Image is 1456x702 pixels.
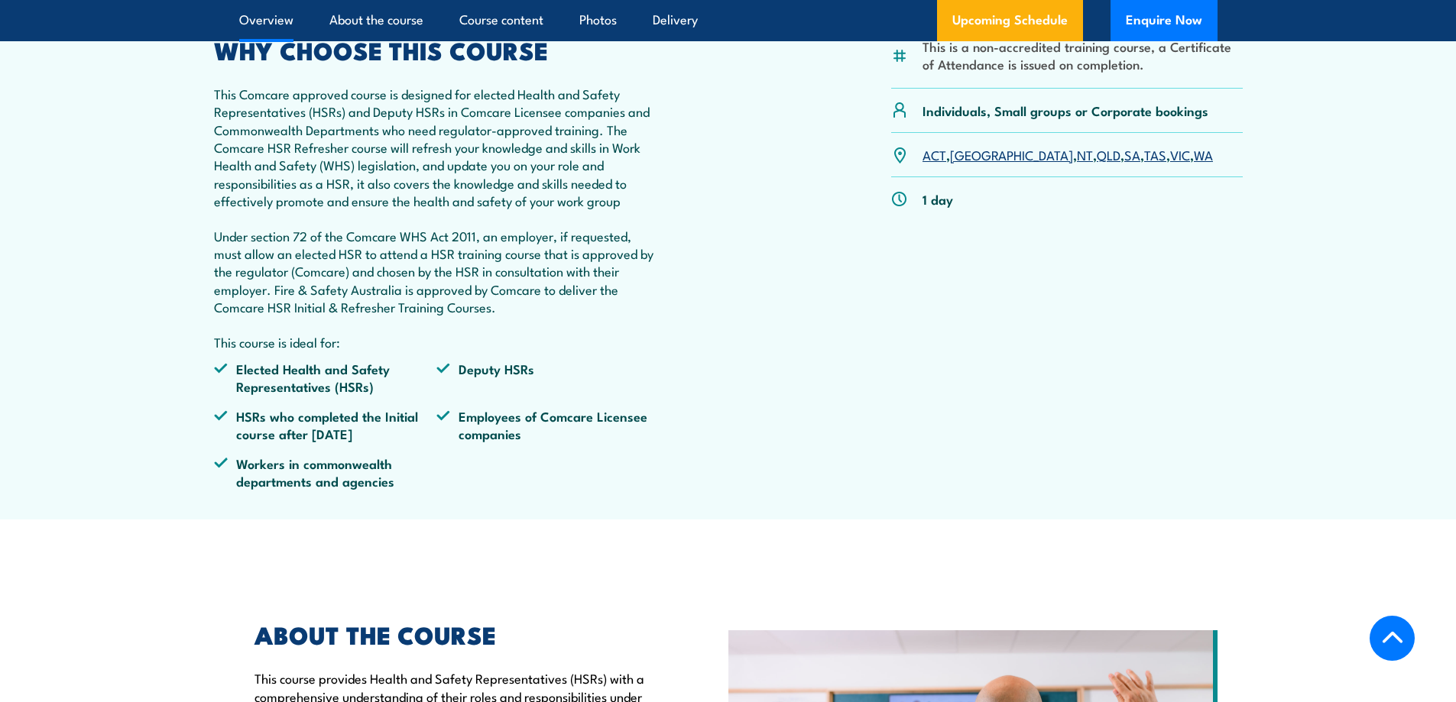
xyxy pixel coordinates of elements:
p: Under section 72 of the Comcare WHS Act 2011, an employer, if requested, must allow an elected HS... [214,227,660,316]
a: WA [1194,145,1213,163]
a: VIC [1170,145,1190,163]
li: Deputy HSRs [436,360,660,396]
li: Elected Health and Safety Representatives (HSRs) [214,360,437,396]
a: QLD [1097,145,1120,163]
li: This is a non-accredited training course, a Certificate of Attendance is issued on completion. [923,37,1243,73]
p: , , , , , , , [923,146,1213,163]
p: This course is ideal for: [214,333,660,351]
li: HSRs who completed the Initial course after [DATE] [214,407,437,443]
a: SA [1124,145,1140,163]
h2: WHY CHOOSE THIS COURSE [214,39,660,60]
h2: ABOUT THE COURSE [255,623,658,645]
p: 1 day [923,190,953,208]
p: This Comcare approved course is designed for elected Health and Safety Representatives (HSRs) and... [214,85,660,210]
a: TAS [1144,145,1166,163]
p: Individuals, Small groups or Corporate bookings [923,102,1208,119]
li: Workers in commonwealth departments and agencies [214,455,437,490]
a: [GEOGRAPHIC_DATA] [950,145,1073,163]
li: Employees of Comcare Licensee companies [436,407,660,443]
a: ACT [923,145,946,163]
a: NT [1077,145,1093,163]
